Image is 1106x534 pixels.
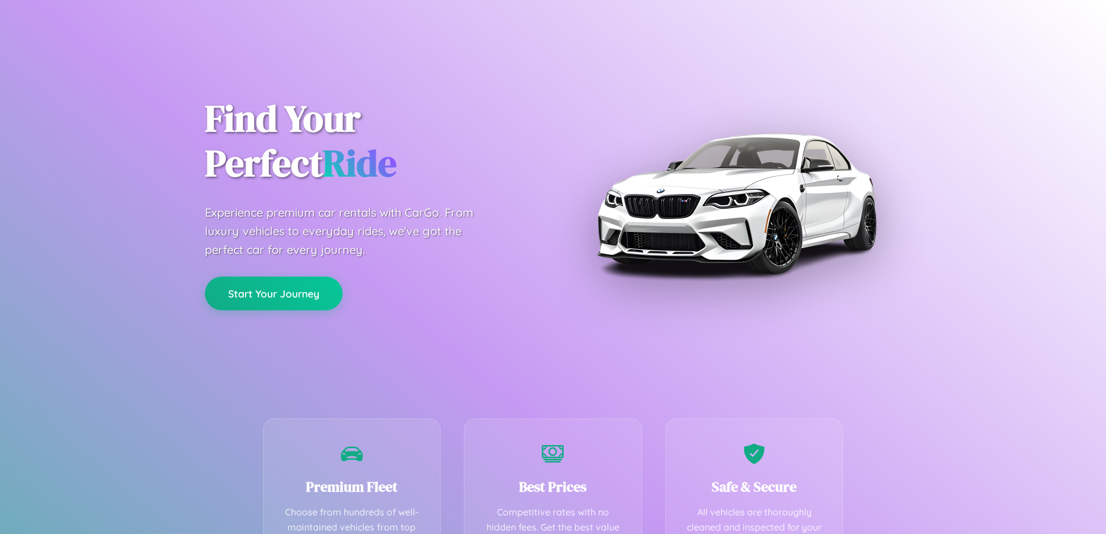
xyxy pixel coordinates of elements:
[205,203,495,259] p: Experience premium car rentals with CarGo. From luxury vehicles to everyday rides, we've got the ...
[482,477,624,496] h3: Best Prices
[205,96,536,186] h1: Find Your Perfect
[281,477,423,496] h3: Premium Fleet
[205,277,343,310] button: Start Your Journey
[683,477,826,496] h3: Safe & Secure
[591,58,881,349] img: Premium BMW car rental vehicle
[323,138,397,188] span: Ride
